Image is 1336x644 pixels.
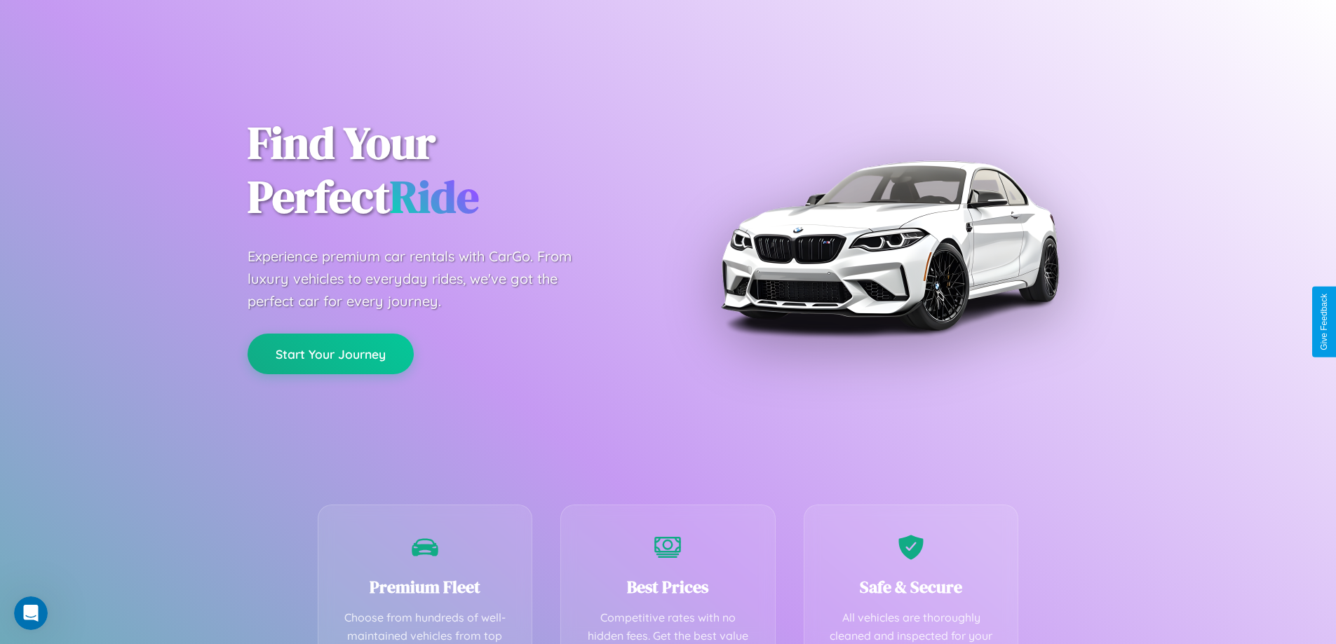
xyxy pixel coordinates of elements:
div: Give Feedback [1319,294,1329,350]
h3: Premium Fleet [339,575,511,598]
button: Start Your Journey [248,334,414,374]
h3: Best Prices [582,575,754,598]
p: Experience premium car rentals with CarGo. From luxury vehicles to everyday rides, we've got the ... [248,245,598,313]
iframe: Intercom live chat [14,596,48,630]
img: Premium BMW car rental vehicle [714,70,1065,420]
h1: Find Your Perfect [248,116,647,224]
h3: Safe & Secure [825,575,997,598]
span: Ride [390,166,479,227]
